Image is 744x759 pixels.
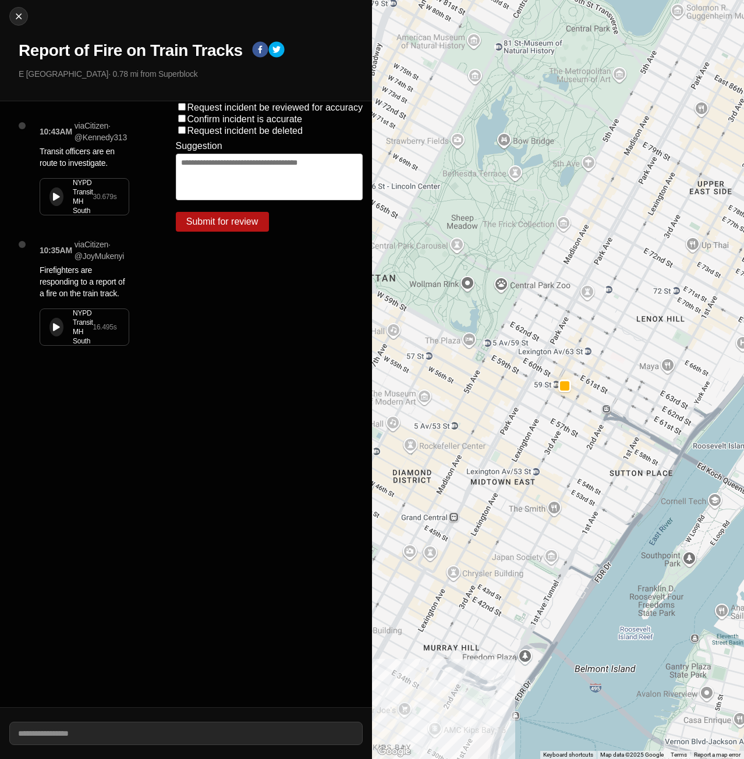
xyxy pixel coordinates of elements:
p: 10:35AM [40,244,72,256]
div: NYPD Transit MH South [73,178,93,215]
button: twitter [268,41,285,60]
label: Request incident be deleted [187,126,303,136]
a: Report a map error [694,751,741,758]
label: Request incident be reviewed for accuracy [187,102,363,112]
a: Open this area in Google Maps (opens a new window) [375,744,413,759]
span: Map data ©2025 Google [600,751,664,758]
a: Terms (opens in new tab) [671,751,687,758]
button: Keyboard shortcuts [543,751,593,759]
label: Suggestion [176,141,222,151]
div: NYPD Transit MH South [73,308,93,346]
h1: Report of Fire on Train Tracks [19,40,243,61]
p: Transit officers are en route to investigate. [40,146,129,169]
button: cancel [9,7,28,26]
p: Firefighters are responding to a report of a fire on the train track. [40,264,129,299]
p: E [GEOGRAPHIC_DATA] · 0.78 mi from Superblock [19,68,363,80]
button: facebook [252,41,268,60]
p: via Citizen · @ JoyMukenyi [75,239,129,262]
p: via Citizen · @ Kennedy313 [75,120,129,143]
label: Confirm incident is accurate [187,114,302,124]
img: Google [375,744,413,759]
div: 16.495 s [93,322,116,332]
div: 30.679 s [93,192,116,201]
img: cancel [13,10,24,22]
button: Submit for review [176,212,269,232]
p: 10:43AM [40,126,72,137]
